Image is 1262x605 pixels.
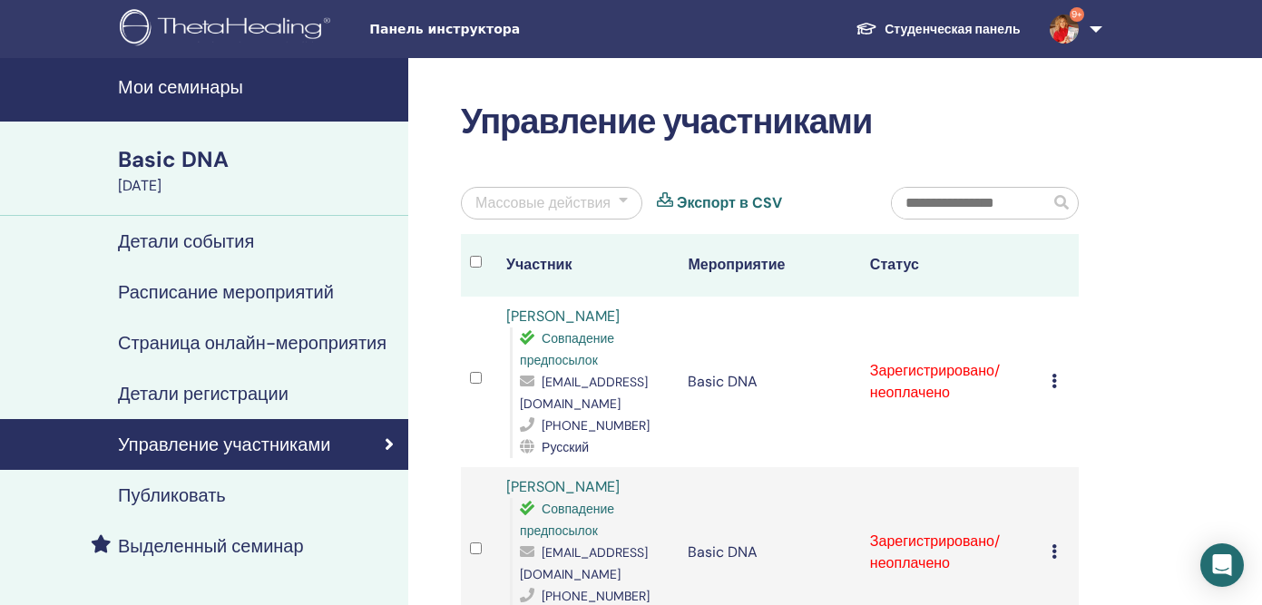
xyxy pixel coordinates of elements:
a: Студенческая панель [841,13,1034,46]
span: Русский [542,439,589,455]
span: Совпадение предпосылок [520,330,614,368]
div: Open Intercom Messenger [1200,543,1244,587]
span: [EMAIL_ADDRESS][DOMAIN_NAME] [520,544,648,582]
div: Массовые действия [475,192,611,214]
img: logo.png [120,9,337,50]
div: Basic DNA [118,144,397,175]
h4: Выделенный семинар [118,535,304,557]
a: Basic DNA[DATE] [107,144,408,197]
span: [EMAIL_ADDRESS][DOMAIN_NAME] [520,374,648,412]
th: Статус [861,234,1042,297]
th: Участник [497,234,679,297]
h4: Управление участниками [118,434,330,455]
th: Мероприятие [679,234,860,297]
h4: Расписание мероприятий [118,281,334,303]
h2: Управление участниками [461,102,1079,143]
a: Экспорт в CSV [677,192,782,214]
span: 9+ [1070,7,1084,22]
h4: Детали события [118,230,254,252]
span: [PHONE_NUMBER] [542,417,650,434]
h4: Детали регистрации [118,383,289,405]
span: Совпадение предпосылок [520,501,614,539]
span: [PHONE_NUMBER] [542,588,650,604]
a: [PERSON_NAME] [506,477,620,496]
div: [DATE] [118,175,397,197]
h4: Публиковать [118,484,226,506]
span: Панель инструктора [369,20,641,39]
h4: Мои семинары [118,76,397,98]
td: Basic DNA [679,297,860,467]
img: default.jpg [1050,15,1079,44]
h4: Страница онлайн-мероприятия [118,332,386,354]
a: [PERSON_NAME] [506,307,620,326]
img: graduation-cap-white.svg [856,21,877,36]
